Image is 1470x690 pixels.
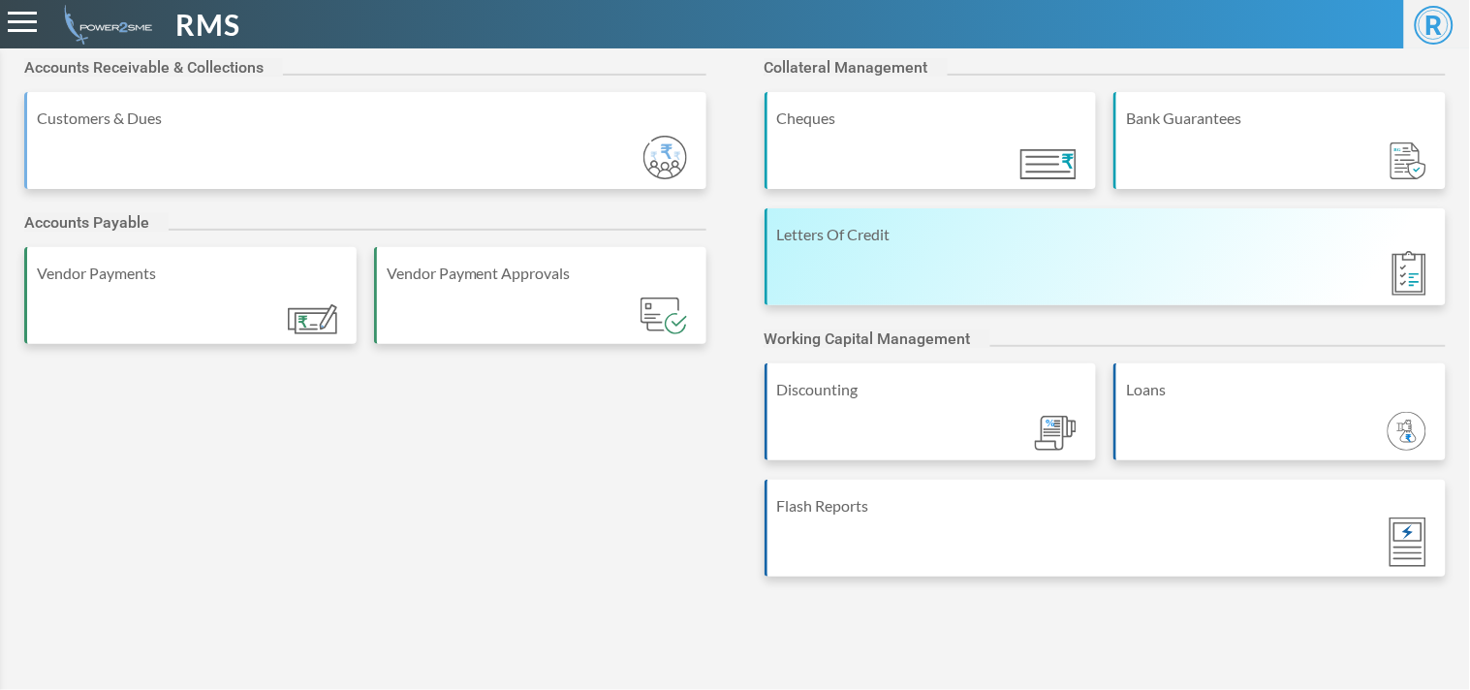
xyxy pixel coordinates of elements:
[24,92,706,208] a: Customers & Dues Module_ic
[1126,107,1436,130] div: Bank Guarantees
[374,247,706,363] a: Vendor Payment Approvals Module_ic
[765,208,1447,325] a: Letters Of Credit Module_ic
[1390,517,1426,567] img: Module_ic
[56,5,152,45] img: admin
[24,247,357,363] a: Vendor Payments Module_ic
[1415,6,1454,45] span: R
[1113,92,1446,208] a: Bank Guarantees Module_ic
[777,378,1087,401] div: Discounting
[24,213,169,232] h2: Accounts Payable
[777,223,1437,246] div: Letters Of Credit
[387,262,697,285] div: Vendor Payment Approvals
[777,494,1437,517] div: Flash Reports
[1035,416,1078,452] img: Module_ic
[1126,378,1436,401] div: Loans
[643,136,687,179] img: Module_ic
[1388,412,1426,451] img: Module_ic
[765,363,1097,480] a: Discounting Module_ic
[641,298,686,334] img: Module_ic
[1391,142,1426,180] img: Module_ic
[765,480,1447,596] a: Flash Reports Module_ic
[1392,251,1426,296] img: Module_ic
[37,262,347,285] div: Vendor Payments
[288,304,337,334] img: Module_ic
[176,3,241,47] span: RMS
[1020,149,1077,179] img: Module_ic
[777,107,1087,130] div: Cheques
[1113,363,1446,480] a: Loans Module_ic
[37,107,697,130] div: Customers & Dues
[24,58,283,77] h2: Accounts Receivable & Collections
[765,58,948,77] h2: Collateral Management
[765,92,1097,208] a: Cheques Module_ic
[765,329,990,348] h2: Working Capital Management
